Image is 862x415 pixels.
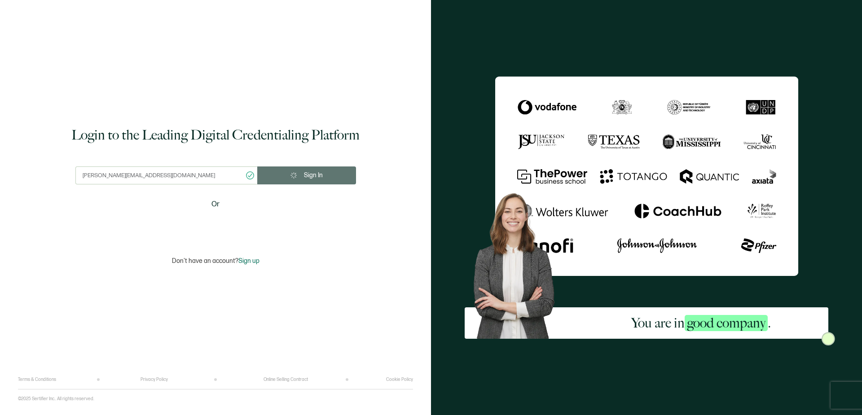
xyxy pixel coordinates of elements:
[631,314,771,332] h2: You are in .
[264,377,308,382] a: Online Selling Contract
[685,315,768,331] span: good company
[141,377,168,382] a: Privacy Policy
[245,170,255,180] ion-icon: checkmark circle outline
[18,377,56,382] a: Terms & Conditions
[172,257,259,265] p: Don't have an account?
[822,332,835,345] img: Sertifier Login
[71,126,360,144] h1: Login to the Leading Digital Credentialing Platform
[386,377,413,382] a: Cookie Policy
[75,166,257,184] input: Enter your work email address
[495,76,798,276] img: Sertifier Login - You are in <span class="strong-h">good company</span>.
[159,216,272,236] iframe: Sign in with Google Button
[465,186,574,339] img: Sertifier Login - You are in <span class="strong-h">good company</span>. Hero
[211,199,220,210] span: Or
[238,257,259,265] span: Sign up
[18,396,94,402] p: ©2025 Sertifier Inc.. All rights reserved.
